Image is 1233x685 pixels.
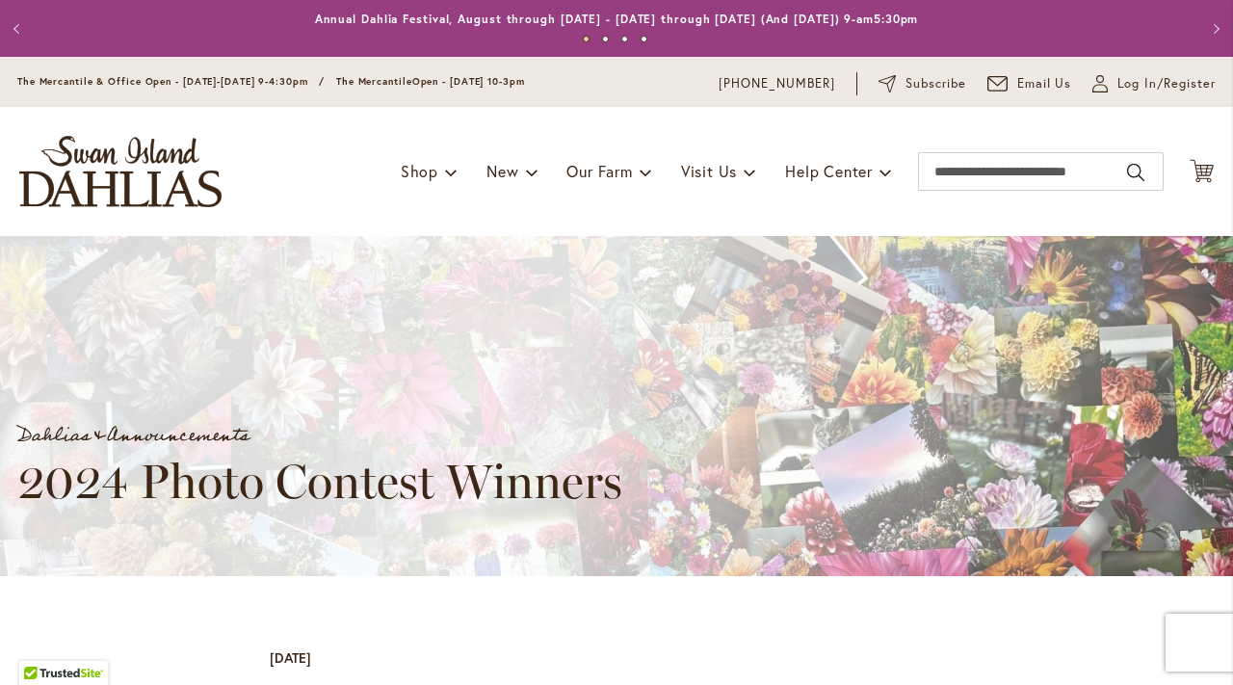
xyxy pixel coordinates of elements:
a: store logo [19,136,222,207]
a: Subscribe [879,74,966,93]
a: [PHONE_NUMBER] [719,74,835,93]
a: Log In/Register [1092,74,1216,93]
span: The Mercantile & Office Open - [DATE]-[DATE] 9-4:30pm / The Mercantile [17,75,412,88]
span: Email Us [1017,74,1072,93]
button: 4 of 4 [641,36,647,42]
span: Subscribe [905,74,966,93]
button: 2 of 4 [602,36,609,42]
a: Dahlias [17,417,91,454]
h1: 2024 Photo Contest Winners [17,454,942,510]
span: Our Farm [566,161,632,181]
a: Annual Dahlia Festival, August through [DATE] - [DATE] through [DATE] (And [DATE]) 9-am5:30pm [315,12,919,26]
div: [DATE] [270,648,311,668]
span: Log In/Register [1117,74,1216,93]
a: Announcements [107,417,249,454]
span: Open - [DATE] 10-3pm [412,75,525,88]
button: 1 of 4 [583,36,590,42]
span: Visit Us [681,161,737,181]
button: 3 of 4 [621,36,628,42]
a: Email Us [987,74,1072,93]
button: Next [1194,10,1233,48]
span: Shop [401,161,438,181]
span: Help Center [785,161,873,181]
span: New [486,161,518,181]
